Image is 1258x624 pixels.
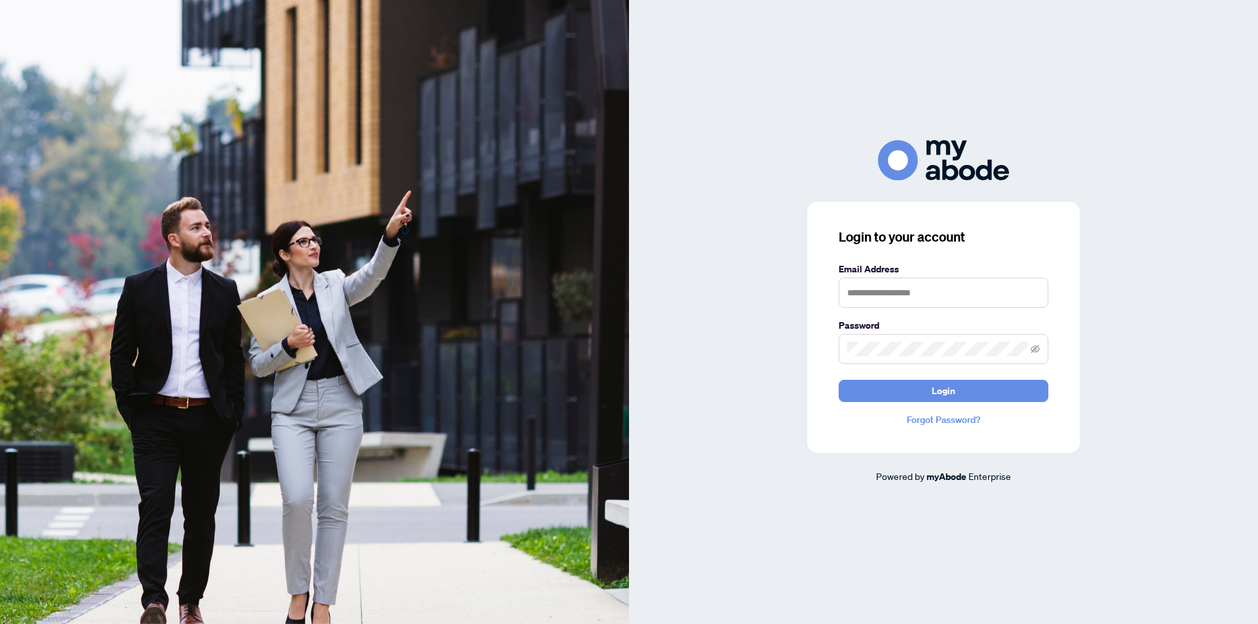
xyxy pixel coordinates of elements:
span: Powered by [876,470,924,482]
h3: Login to your account [839,228,1048,246]
label: Email Address [839,262,1048,276]
button: Login [839,380,1048,402]
span: Login [932,380,955,401]
span: eye-invisible [1031,344,1040,354]
a: Forgot Password? [839,413,1048,427]
img: ma-logo [878,140,1009,180]
span: Enterprise [968,470,1011,482]
a: myAbode [926,469,966,484]
label: Password [839,318,1048,333]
